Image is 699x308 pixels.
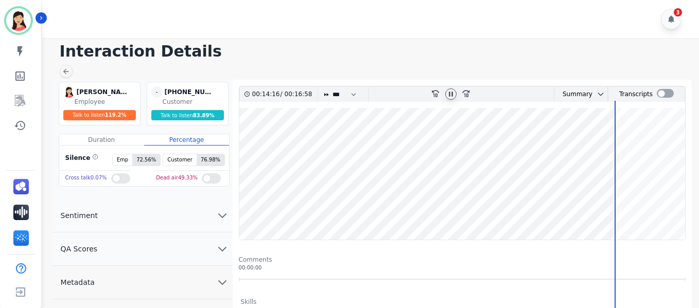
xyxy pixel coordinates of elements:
[239,264,686,271] div: 00:00:00
[151,110,224,120] div: Talk to listen
[77,86,128,98] div: [PERSON_NAME]
[75,98,138,106] div: Employee
[144,134,229,146] div: Percentage
[241,298,257,306] div: Skills
[151,86,163,98] span: -
[197,154,224,166] span: 76.98 %
[216,243,229,255] svg: chevron down
[6,8,31,33] img: Bordered avatar
[53,232,233,266] button: QA Scores chevron down
[216,209,229,222] svg: chevron down
[165,86,216,98] div: [PHONE_NUMBER]
[283,87,311,102] div: 00:16:58
[53,210,106,221] span: Sentiment
[239,256,686,264] div: Comments
[674,8,682,16] div: 3
[105,112,127,118] span: 119.2 %
[53,244,106,254] span: QA Scores
[53,266,233,299] button: Metadata chevron down
[163,154,197,166] span: Customer
[163,98,226,106] div: Customer
[592,90,605,98] button: chevron down
[554,87,592,102] div: Summary
[597,90,605,98] svg: chevron down
[252,87,315,102] div: /
[619,87,653,102] div: Transcripts
[63,110,136,120] div: Talk to listen
[252,87,281,102] div: 00:14:16
[193,113,215,118] span: 83.89 %
[53,277,103,287] span: Metadata
[60,42,689,61] h1: Interaction Details
[216,276,229,288] svg: chevron down
[59,134,144,146] div: Duration
[156,171,198,186] div: Dead air 49.33 %
[53,199,233,232] button: Sentiment chevron down
[65,171,107,186] div: Cross talk 0.07 %
[132,154,160,166] span: 72.56 %
[113,154,132,166] span: Emp
[63,154,99,166] div: Silence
